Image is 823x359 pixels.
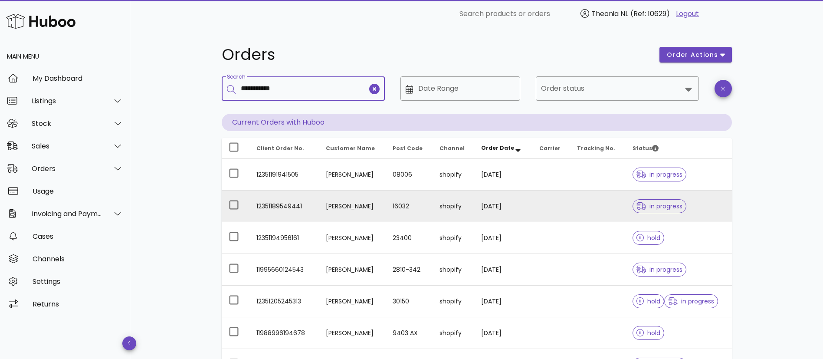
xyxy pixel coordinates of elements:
[668,298,714,304] span: in progress
[532,138,570,159] th: Carrier
[386,138,433,159] th: Post Code
[32,97,102,105] div: Listings
[33,255,123,263] div: Channels
[386,317,433,349] td: 9403 AX
[633,145,659,152] span: Status
[433,159,474,191] td: shopify
[536,76,699,101] div: Order status
[222,47,649,63] h1: Orders
[319,138,386,159] th: Customer Name
[636,203,682,209] span: in progress
[32,165,102,173] div: Orders
[393,145,423,152] span: Post Code
[386,286,433,317] td: 30150
[474,317,532,349] td: [DATE]
[481,144,514,152] span: Order Date
[249,159,319,191] td: 12351191941505
[386,222,433,254] td: 23400
[249,191,319,222] td: 12351189549441
[319,254,386,286] td: [PERSON_NAME]
[249,222,319,254] td: 12351194956161
[433,138,474,159] th: Channel
[433,191,474,222] td: shopify
[319,286,386,317] td: [PERSON_NAME]
[227,74,245,80] label: Search
[636,330,661,336] span: hold
[369,84,380,94] button: clear icon
[636,235,661,241] span: hold
[474,254,532,286] td: [DATE]
[626,138,732,159] th: Status
[256,145,304,152] span: Client Order No.
[433,286,474,317] td: shopify
[433,254,474,286] td: shopify
[474,222,532,254] td: [DATE]
[386,254,433,286] td: 2810-342
[319,222,386,254] td: [PERSON_NAME]
[33,187,123,195] div: Usage
[249,138,319,159] th: Client Order No.
[630,9,670,19] span: (Ref: 10629)
[6,12,75,30] img: Huboo Logo
[570,138,626,159] th: Tracking No.
[676,9,699,19] a: Logout
[636,298,661,304] span: hold
[433,317,474,349] td: shopify
[659,47,731,63] button: order actions
[33,300,123,308] div: Returns
[249,286,319,317] td: 12351205245313
[386,191,433,222] td: 16032
[33,74,123,82] div: My Dashboard
[636,171,682,178] span: in progress
[577,145,615,152] span: Tracking No.
[636,267,682,273] span: in progress
[33,277,123,286] div: Settings
[319,317,386,349] td: [PERSON_NAME]
[474,191,532,222] td: [DATE]
[474,286,532,317] td: [DATE]
[32,119,102,128] div: Stock
[386,159,433,191] td: 08006
[474,138,532,159] th: Order Date: Sorted descending. Activate to remove sorting.
[249,254,319,286] td: 11995660124543
[474,159,532,191] td: [DATE]
[319,159,386,191] td: [PERSON_NAME]
[319,191,386,222] td: [PERSON_NAME]
[439,145,465,152] span: Channel
[249,317,319,349] td: 11988996194678
[666,50,718,59] span: order actions
[326,145,375,152] span: Customer Name
[33,232,123,240] div: Cases
[32,142,102,150] div: Sales
[539,145,561,152] span: Carrier
[32,210,102,218] div: Invoicing and Payments
[591,9,628,19] span: Theonia NL
[222,114,732,131] p: Current Orders with Huboo
[433,222,474,254] td: shopify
